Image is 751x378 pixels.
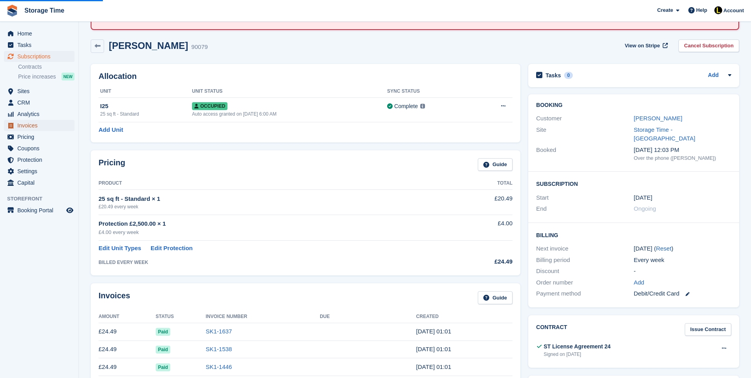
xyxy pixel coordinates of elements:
a: menu [4,131,75,142]
img: Laaibah Sarwar [714,6,722,14]
a: SK1-1446 [206,363,232,370]
time: 2025-08-08 00:01:10 UTC [416,363,451,370]
h2: Allocation [99,72,512,81]
span: Capital [17,177,65,188]
th: Created [416,311,512,323]
a: Edit Unit Types [99,244,141,253]
div: 90079 [191,43,208,52]
a: menu [4,177,75,188]
div: Site [536,125,634,143]
span: Help [696,6,707,14]
h2: Tasks [546,72,561,79]
a: Add Unit [99,125,123,135]
div: NEW [61,73,75,80]
div: - [634,267,731,276]
a: menu [4,39,75,51]
a: Reset [656,245,671,252]
a: Guide [478,158,512,171]
div: Customer [536,114,634,123]
a: menu [4,86,75,97]
div: 0 [564,72,573,79]
div: 25 sq ft - Standard [100,110,192,118]
div: Payment method [536,289,634,298]
span: Paid [156,328,170,336]
a: menu [4,51,75,62]
a: menu [4,120,75,131]
span: Price increases [18,73,56,80]
th: Sync Status [387,85,474,98]
time: 2025-08-15 00:01:39 UTC [416,346,451,352]
a: SK1-1637 [206,328,232,335]
a: Contracts [18,63,75,71]
a: Storage Time - [GEOGRAPHIC_DATA] [634,126,695,142]
div: Signed on [DATE] [544,351,611,358]
div: Start [536,193,634,202]
div: [DATE] ( ) [634,244,731,253]
a: Guide [478,291,512,304]
td: £4.00 [446,215,512,240]
div: Auto access granted on [DATE] 6:00 AM [192,110,387,118]
a: Edit Protection [151,244,193,253]
span: Protection [17,154,65,165]
h2: Invoices [99,291,130,304]
div: Order number [536,278,634,287]
a: Add [634,278,645,287]
td: £24.49 [99,341,156,358]
span: Settings [17,166,65,177]
th: Status [156,311,206,323]
div: BILLED EVERY WEEK [99,259,446,266]
td: £24.49 [99,358,156,376]
span: Create [657,6,673,14]
span: CRM [17,97,65,108]
a: menu [4,205,75,216]
img: icon-info-grey-7440780725fd019a000dd9b08b2336e03edf1995a4989e88bcd33f0948082b44.svg [420,104,425,109]
span: Home [17,28,65,39]
div: 25 sq ft - Standard × 1 [99,195,446,204]
span: Tasks [17,39,65,51]
a: menu [4,109,75,120]
a: [PERSON_NAME] [634,115,682,122]
span: Pricing [17,131,65,142]
img: stora-icon-8386f47178a22dfd0bd8f6a31ec36ba5ce8667c1dd55bd0f319d3a0aa187defe.svg [6,5,18,17]
a: menu [4,166,75,177]
div: Debit/Credit Card [634,289,731,298]
th: Invoice Number [206,311,320,323]
div: £4.00 every week [99,228,446,236]
a: menu [4,143,75,154]
span: View on Stripe [625,42,660,50]
a: Preview store [65,206,75,215]
span: Ongoing [634,205,656,212]
h2: Booking [536,102,731,109]
div: Next invoice [536,244,634,253]
div: Complete [394,102,418,110]
span: Invoices [17,120,65,131]
span: Paid [156,363,170,371]
span: Occupied [192,102,227,110]
a: Storage Time [21,4,67,17]
a: menu [4,28,75,39]
a: Add [708,71,719,80]
div: Discount [536,267,634,276]
div: End [536,204,634,213]
th: Unit [99,85,192,98]
div: £20.49 every week [99,203,446,210]
div: Protection £2,500.00 × 1 [99,219,446,228]
div: [DATE] 12:03 PM [634,146,731,155]
span: Paid [156,346,170,354]
a: menu [4,97,75,108]
h2: [PERSON_NAME] [109,40,188,51]
div: ST License Agreement 24 [544,342,611,351]
span: Storefront [7,195,78,203]
h2: Subscription [536,180,731,187]
th: Unit Status [192,85,387,98]
span: Account [723,7,744,15]
td: £20.49 [446,190,512,215]
h2: Contract [536,323,567,336]
span: Coupons [17,143,65,154]
span: Subscriptions [17,51,65,62]
div: Every week [634,256,731,265]
span: Sites [17,86,65,97]
span: Analytics [17,109,65,120]
a: SK1-1538 [206,346,232,352]
h2: Pricing [99,158,125,171]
